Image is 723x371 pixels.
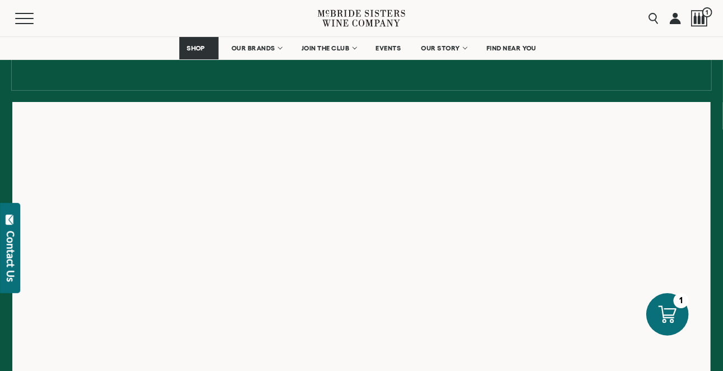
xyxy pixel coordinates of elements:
div: 1 [673,293,688,308]
span: OUR BRANDS [231,44,275,52]
span: JOIN THE CLUB [302,44,350,52]
span: OUR STORY [421,44,460,52]
span: SHOP [187,44,206,52]
a: SHOP [179,37,219,59]
span: FIND NEAR YOU [486,44,537,52]
a: FIND NEAR YOU [479,37,544,59]
div: Contact Us [5,231,16,282]
button: Mobile Menu Trigger [15,13,55,24]
a: OUR BRANDS [224,37,289,59]
span: EVENTS [376,44,401,52]
a: JOIN THE CLUB [294,37,363,59]
a: EVENTS [368,37,408,59]
span: 1 [702,7,712,17]
a: OUR STORY [414,37,474,59]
